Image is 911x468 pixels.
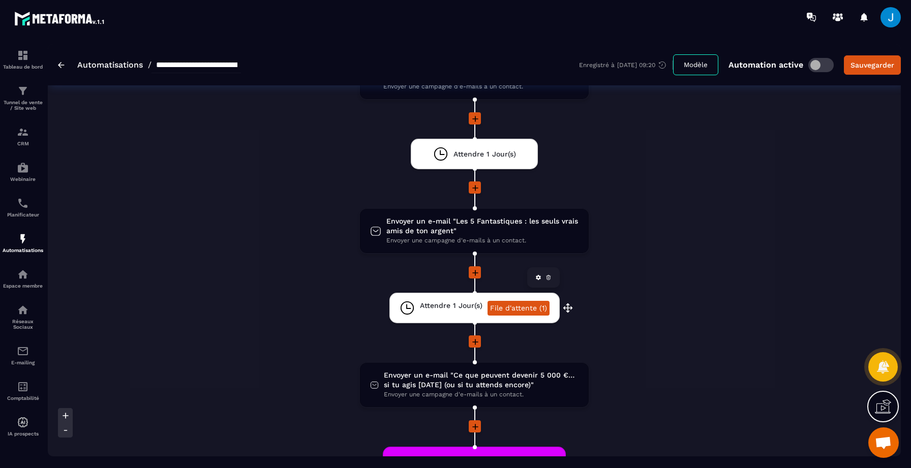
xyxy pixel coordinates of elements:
img: automations [17,162,29,174]
span: Envoyer un e-mail "Les 5 Fantastiques : les seuls vrais amis de ton argent" [386,216,579,236]
a: Ouvrir le chat [868,427,899,458]
a: accountantaccountantComptabilité [3,373,43,409]
a: formationformationTableau de bord [3,42,43,77]
p: Planificateur [3,212,43,217]
p: IA prospects [3,431,43,436]
button: Modèle [673,54,718,75]
span: Envoyer un e-mail "Ce que peuvent devenir 5 000 €… si tu agis [DATE] (ou si tu attends encore)" [384,370,579,390]
div: Enregistré à [579,60,673,70]
img: logo [14,9,106,27]
span: Attendre 1 Jour(s) [453,149,516,159]
img: accountant [17,381,29,393]
img: automations [17,268,29,280]
a: automationsautomationsEspace membre [3,261,43,296]
a: formationformationCRM [3,118,43,154]
img: scheduler [17,197,29,209]
img: formation [17,85,29,97]
span: Attendre 1 Jour(s) [420,301,482,310]
div: Sauvegarder [851,60,894,70]
span: Envoyer une campagne d'e-mails à un contact. [384,390,579,399]
p: Réseaux Sociaux [3,319,43,330]
p: Webinaire [3,176,43,182]
p: Automation active [728,60,803,70]
img: automations [17,233,29,245]
a: social-networksocial-networkRéseaux Sociaux [3,296,43,337]
p: Comptabilité [3,395,43,401]
a: automationsautomationsWebinaire [3,154,43,190]
a: automationsautomationsAutomatisations [3,225,43,261]
p: Tableau de bord [3,64,43,70]
p: [DATE] 09:20 [617,61,655,69]
p: Espace membre [3,283,43,289]
span: / [148,60,151,70]
img: formation [17,49,29,61]
span: Envoyer une campagne d'e-mails à un contact. [383,82,579,91]
a: File d'attente (1) [488,301,550,316]
p: Automatisations [3,247,43,253]
span: Envoyer une campagne d'e-mails à un contact. [386,236,579,245]
img: email [17,345,29,357]
img: social-network [17,304,29,316]
button: Sauvegarder [844,55,901,75]
a: formationformationTunnel de vente / Site web [3,77,43,118]
span: Terminer cette automatisation [414,454,556,464]
a: schedulerschedulerPlanificateur [3,190,43,225]
a: Automatisations [77,60,143,70]
img: automations [17,416,29,428]
img: formation [17,126,29,138]
p: Tunnel de vente / Site web [3,100,43,111]
img: arrow [58,62,65,68]
a: emailemailE-mailing [3,337,43,373]
p: CRM [3,141,43,146]
p: E-mailing [3,360,43,365]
